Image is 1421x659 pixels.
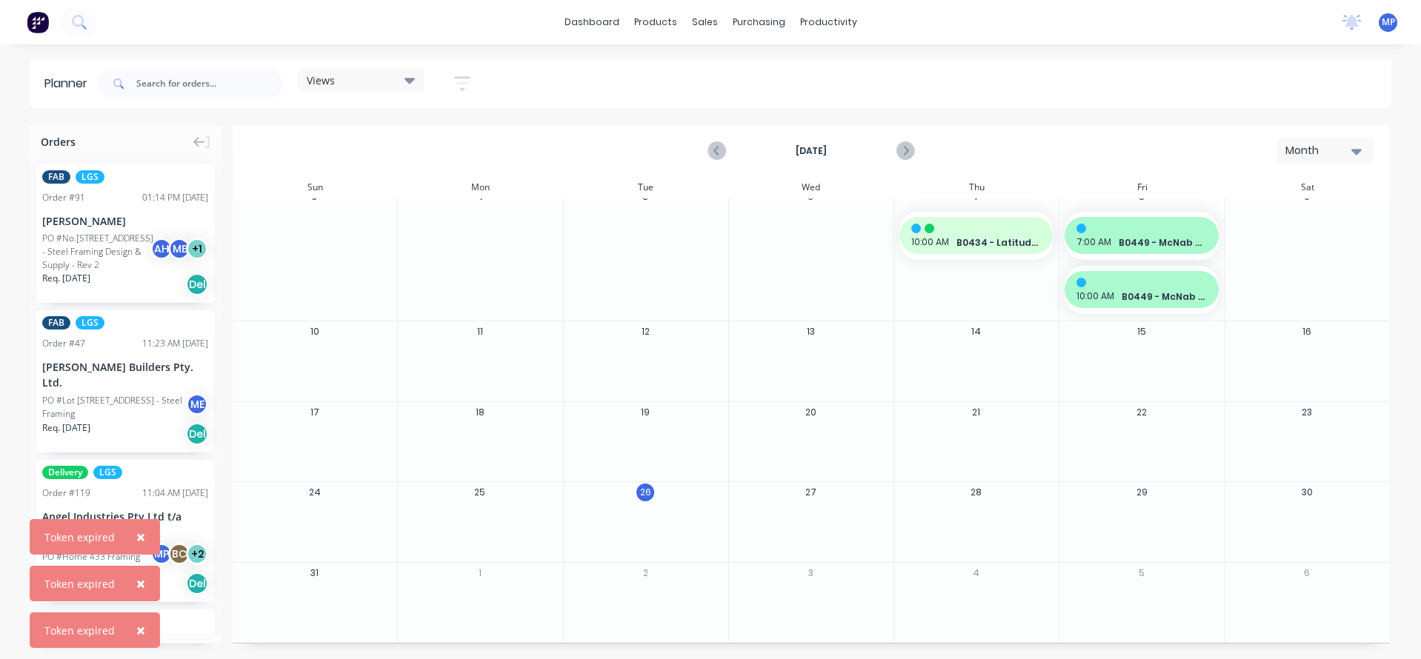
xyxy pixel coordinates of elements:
div: AH [150,238,173,260]
button: 20 [802,403,819,421]
div: 01:14 PM [DATE] [142,191,208,204]
button: 19 [636,403,654,421]
button: 28 [968,484,985,501]
span: LGS [93,466,122,479]
button: 25 [471,484,489,501]
div: purchasing [725,11,793,33]
button: Month [1277,138,1374,164]
div: Tue [563,176,728,198]
div: productivity [793,11,865,33]
div: MP [150,543,173,565]
div: ME [186,393,208,415]
button: Next page [896,141,913,160]
div: Planner [44,75,95,93]
img: Factory [27,11,49,33]
span: Req. [DATE] [42,272,90,285]
button: 16 [1298,323,1316,341]
button: 27 [802,484,819,501]
input: Search for orders... [136,69,283,98]
button: 29 [1133,484,1151,501]
span: B0434 - Latitude WH7 [956,236,1042,250]
button: 23 [1298,403,1316,421]
div: Month [1285,143,1354,158]
div: Del [186,423,208,445]
div: Order # 91 [42,191,85,204]
div: Angel Industries Pty Ltd t/a Teeny Tiny Homes [42,509,208,540]
div: 11:04 AM [DATE] [142,486,208,500]
div: PO #No.[STREET_ADDRESS] - Steel Framing Design & Supply - Rev 2 [42,232,155,272]
button: 4 [968,564,985,582]
div: Order # 119 [42,486,90,500]
div: products [627,11,685,33]
button: 21 [968,403,985,421]
div: Token expired [44,576,115,592]
button: 15 [1133,323,1151,341]
button: 12 [636,323,654,341]
div: + 1 [186,238,208,260]
div: + 2 [186,543,208,565]
strong: [DATE] [737,144,885,158]
div: 10:00 AMB0434 - Latitude WH7 [899,212,1053,260]
button: 1 [471,564,489,582]
div: Wed [728,176,893,198]
button: 13 [802,323,819,341]
div: BC [168,543,190,565]
div: Del [186,572,208,595]
div: Mon [397,176,562,198]
div: Token expired [44,623,115,638]
button: 24 [306,484,324,501]
span: FAB [42,170,70,184]
button: 10 [306,323,324,341]
span: × [136,573,145,594]
div: Del [186,273,208,295]
button: Previous page [709,141,726,160]
div: PO #Lot [STREET_ADDRESS] - Steel Framing [42,394,190,421]
span: × [136,620,145,640]
div: 10:00 AMB0449 - McNab Delivery 2 [1065,266,1218,314]
button: Close [122,612,160,648]
span: 7:00 AM [1076,235,1111,250]
button: 11 [471,323,489,341]
button: 14 [968,323,985,341]
button: 3 [802,564,819,582]
div: [PERSON_NAME] [42,213,208,229]
div: Sun [232,176,397,198]
span: 10:00 AM [911,235,949,250]
span: MP [1382,16,1395,29]
span: Orders [41,134,76,150]
span: LGS [76,316,104,329]
button: 26 [636,484,654,501]
div: Thu [893,176,1059,198]
button: 22 [1133,403,1151,421]
button: 17 [306,403,324,421]
div: Token expired [44,529,115,545]
span: LGS [76,170,104,184]
div: Fri [1059,176,1224,198]
span: Delivery [42,466,88,479]
button: 6 [1298,564,1316,582]
button: Close [122,519,160,555]
button: 5 [1133,564,1151,582]
div: ME [168,238,190,260]
div: 11:23 AM [DATE] [142,337,208,350]
div: sales [685,11,725,33]
div: Order # 47 [42,337,85,350]
div: 7:00 AMB0449 - McNab Delivery 1 [1065,212,1218,260]
span: B0449 - McNab Delivery 2 [1122,290,1207,304]
span: FAB [42,316,70,329]
div: [PERSON_NAME] Builders Pty. Ltd. [42,359,208,390]
span: B0449 - McNab Delivery 1 [1119,236,1207,250]
span: Req. [DATE] [42,421,90,435]
span: Views [307,73,335,88]
button: 18 [471,403,489,421]
a: dashboard [557,11,627,33]
button: 30 [1298,484,1316,501]
button: 2 [636,564,654,582]
button: 31 [306,564,324,582]
div: Sat [1225,176,1390,198]
button: Close [122,566,160,601]
span: 10:00 AM [1076,290,1114,304]
span: × [136,526,145,547]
